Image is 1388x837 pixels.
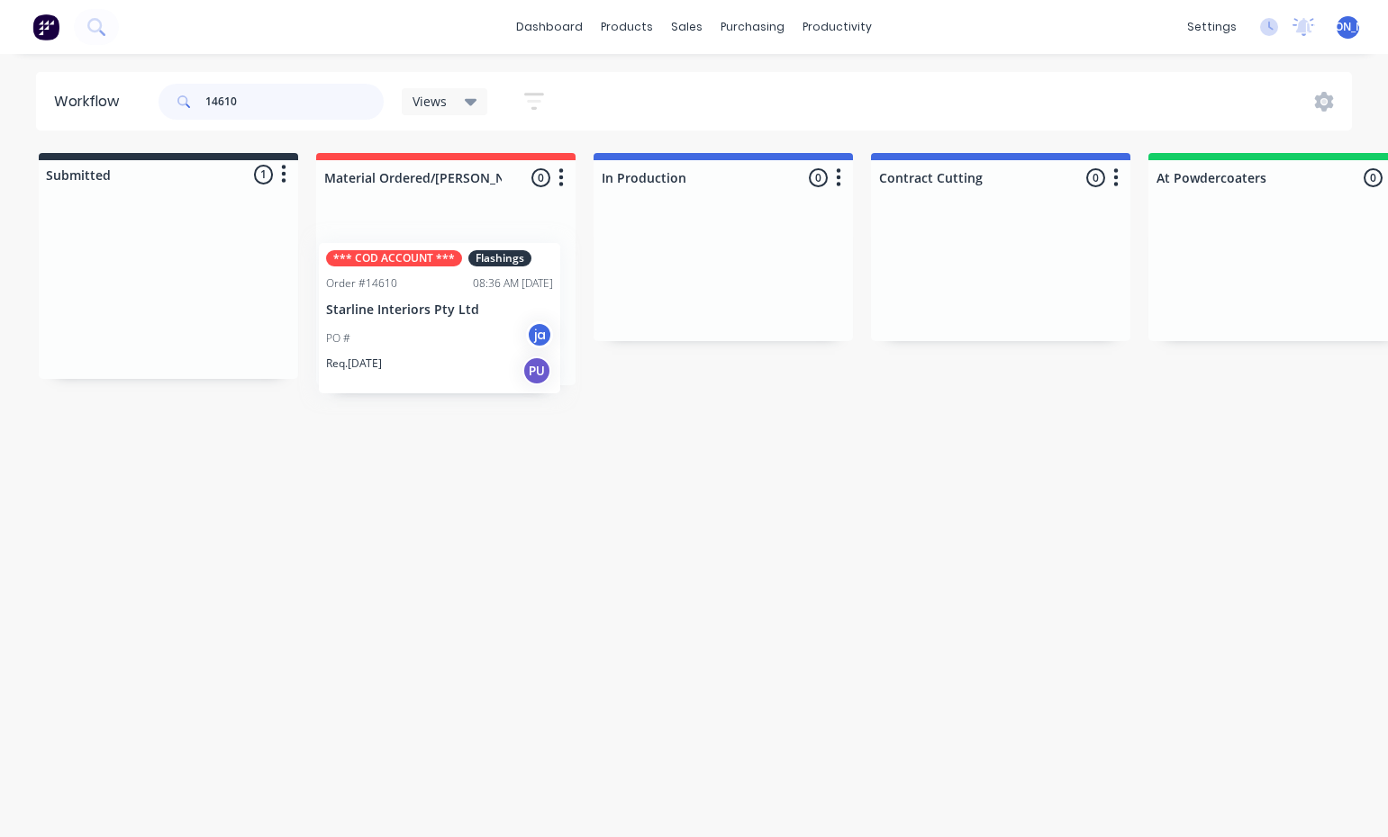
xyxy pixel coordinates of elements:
div: purchasing [712,13,794,40]
div: products [592,13,662,40]
div: productivity [794,13,881,40]
input: Enter column name… [602,168,779,187]
span: 0 [1364,168,1383,187]
div: settings [1178,13,1246,40]
input: Enter column name… [1157,168,1334,187]
span: 0 [531,168,550,187]
input: Enter column name… [879,168,1057,187]
a: dashboard [507,13,592,40]
span: 1 [254,165,273,184]
span: 0 [1086,168,1105,187]
input: Search for orders... [205,84,384,120]
div: sales [662,13,712,40]
div: Workflow [54,91,128,112]
span: 0 [809,168,828,187]
img: Factory [32,13,59,40]
input: Enter column name… [324,168,502,187]
div: Submitted [42,166,111,184]
span: Views [413,92,447,111]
